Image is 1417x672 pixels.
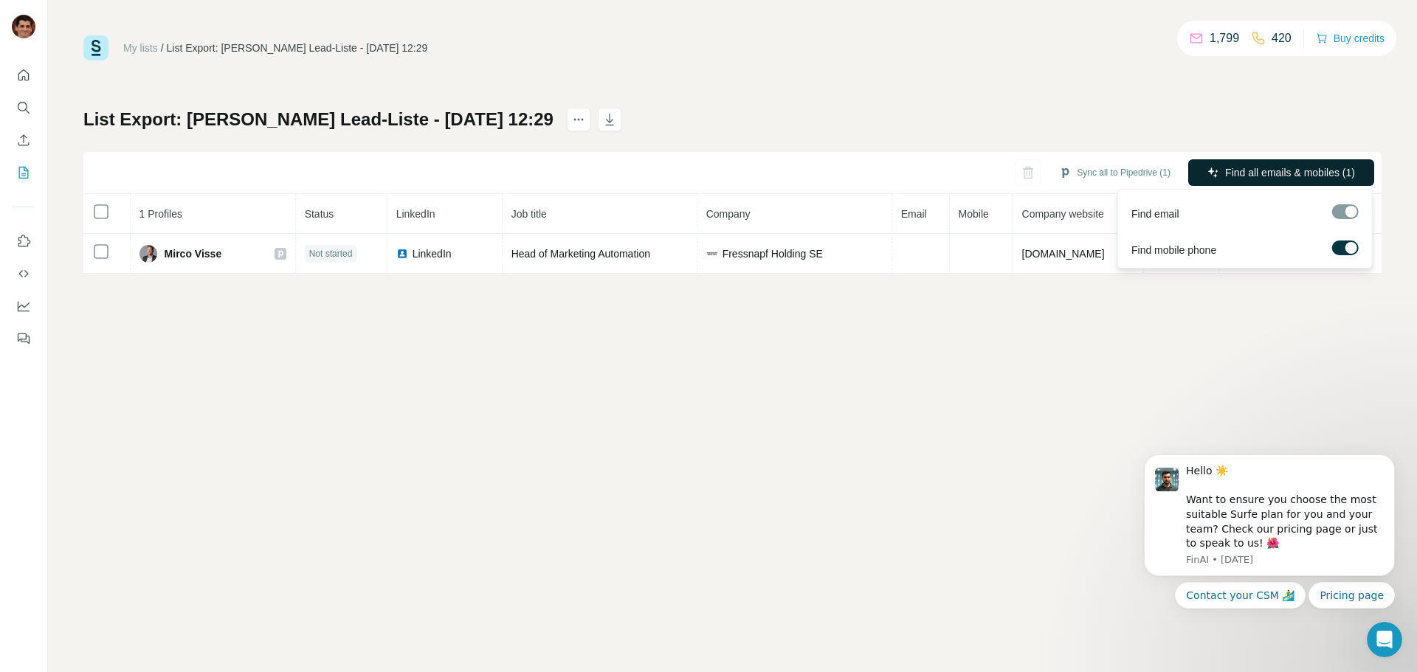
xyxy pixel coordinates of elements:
[309,247,353,260] span: Not started
[305,208,334,220] span: Status
[83,35,108,60] img: Surfe Logo
[12,159,35,186] button: My lists
[959,208,989,220] span: Mobile
[1022,208,1104,220] span: Company website
[12,260,35,287] button: Use Surfe API
[83,108,554,131] h1: List Export: [PERSON_NAME] Lead-Liste - [DATE] 12:29
[1210,30,1239,47] p: 1,799
[1131,243,1216,257] span: Find mobile phone
[901,208,927,220] span: Email
[12,94,35,121] button: Search
[1049,162,1181,184] button: Sync all to Pipedrive (1)
[413,246,452,261] span: LinkedIn
[1131,207,1179,221] span: Find email
[12,293,35,319] button: Dashboard
[1188,159,1374,186] button: Find all emails & mobiles (1)
[161,41,164,55] li: /
[139,245,157,263] img: Avatar
[123,42,158,54] a: My lists
[1367,622,1402,657] iframe: Intercom live chat
[1225,165,1355,180] span: Find all emails & mobiles (1)
[12,325,35,352] button: Feedback
[12,127,35,153] button: Enrich CSV
[167,41,428,55] div: List Export: [PERSON_NAME] Lead-Liste - [DATE] 12:29
[139,208,182,220] span: 1 Profiles
[396,208,435,220] span: LinkedIn
[1022,248,1105,260] span: [DOMAIN_NAME]
[723,246,823,261] span: Fressnapf Holding SE
[511,208,547,220] span: Job title
[396,248,408,260] img: LinkedIn logo
[706,208,751,220] span: Company
[511,248,650,260] span: Head of Marketing Automation
[165,246,222,261] span: Mirco Visse
[12,228,35,254] button: Use Surfe on LinkedIn
[1122,406,1417,632] iframe: Intercom notifications message
[12,15,35,38] img: Avatar
[1316,28,1385,49] button: Buy credits
[706,248,718,260] img: company-logo
[1272,30,1292,47] p: 420
[12,62,35,89] button: Quick start
[567,108,590,131] button: actions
